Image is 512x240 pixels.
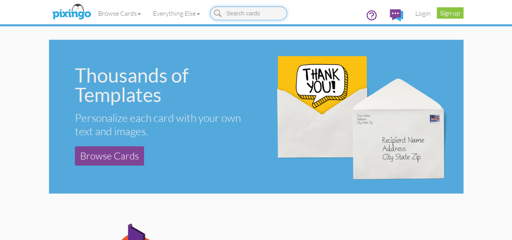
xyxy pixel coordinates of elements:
[409,3,437,23] a: Login
[210,6,287,20] input: Search cards
[270,50,451,183] img: 1a27003b-c1aa-45d3-b9d3-de47e11577a7.png
[147,3,206,23] a: Everything Else
[437,7,463,19] a: Sign up
[75,146,144,166] a: Browse Cards
[92,3,147,23] a: Browse Cards
[390,9,403,21] img: comments.svg
[75,111,250,138] div: Personalize each card with your own text and images.
[75,66,250,104] div: Thousands of Templates
[50,2,93,22] img: pixingo logo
